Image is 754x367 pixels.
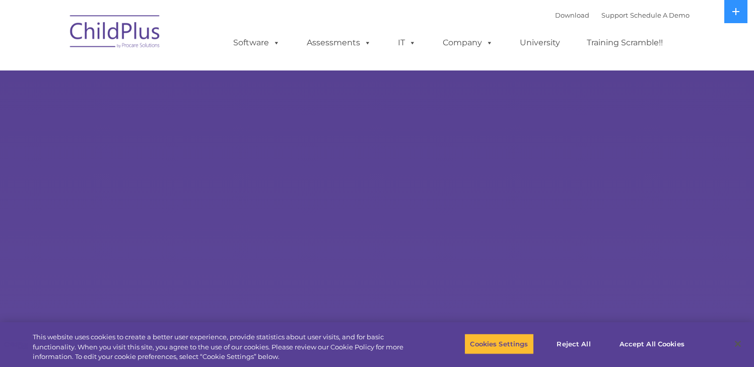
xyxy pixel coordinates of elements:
[614,333,690,354] button: Accept All Cookies
[577,33,673,53] a: Training Scramble!!
[727,333,749,355] button: Close
[464,333,533,354] button: Cookies Settings
[223,33,290,53] a: Software
[510,33,570,53] a: University
[388,33,426,53] a: IT
[601,11,628,19] a: Support
[555,11,690,19] font: |
[630,11,690,19] a: Schedule A Demo
[555,11,589,19] a: Download
[65,8,166,58] img: ChildPlus by Procare Solutions
[542,333,605,354] button: Reject All
[297,33,381,53] a: Assessments
[140,66,171,74] span: Last name
[33,332,415,362] div: This website uses cookies to create a better user experience, provide statistics about user visit...
[433,33,503,53] a: Company
[140,108,183,115] span: Phone number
